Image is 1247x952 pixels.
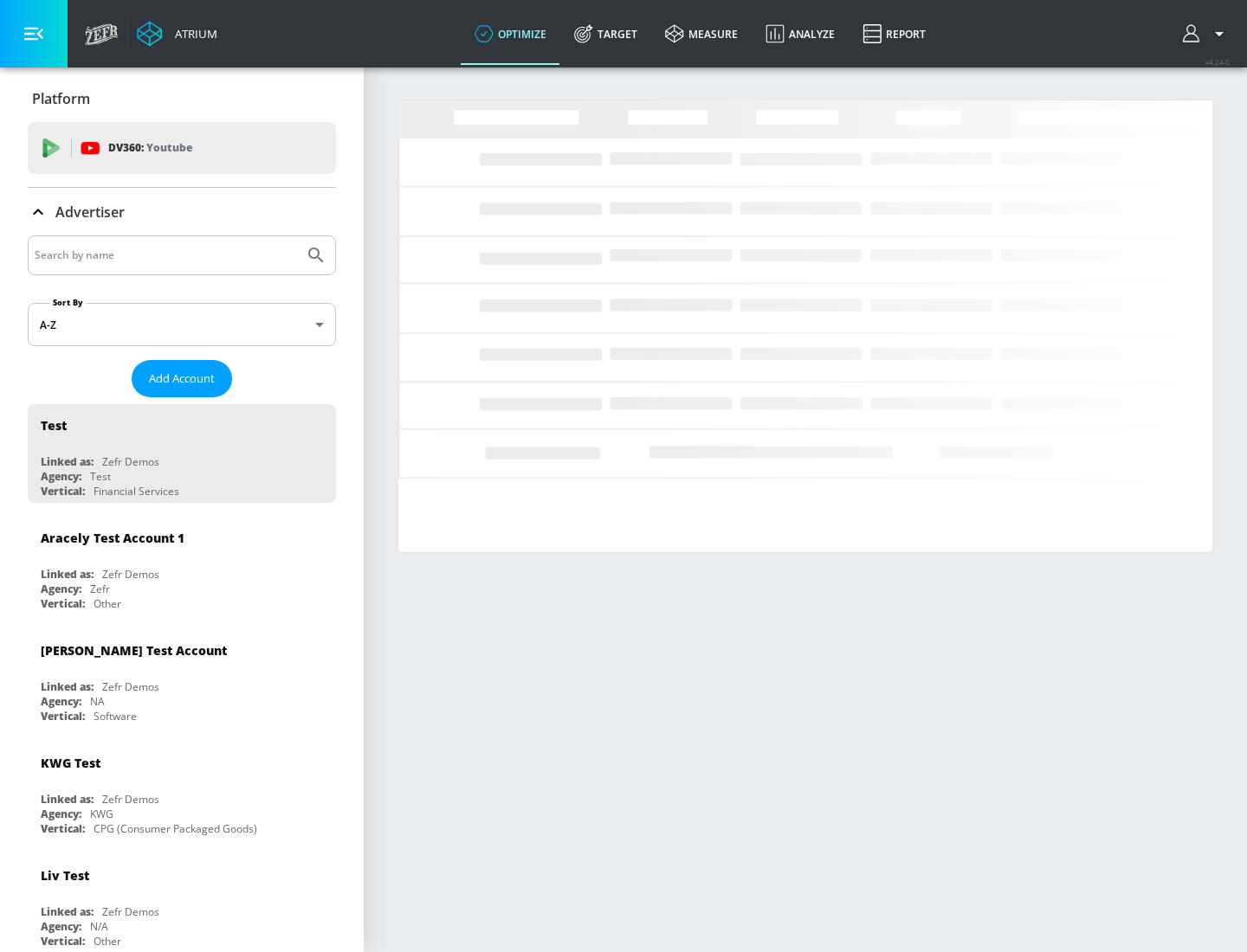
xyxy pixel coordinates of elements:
div: [PERSON_NAME] Test Account [41,642,227,659]
div: [PERSON_NAME] Test AccountLinked as:Zefr DemosAgency:NAVertical:Software [28,629,336,728]
div: Agency: [41,469,81,484]
p: Platform [32,89,90,108]
div: KWG TestLinked as:Zefr DemosAgency:KWGVertical:CPG (Consumer Packaged Goods) [28,742,336,840]
div: Atrium [168,26,217,42]
div: Platform [28,74,336,123]
p: Advertiser [55,203,125,222]
a: Target [560,3,651,65]
div: TestLinked as:Zefr DemosAgency:TestVertical:Financial Services [28,404,336,503]
div: Test [41,417,67,434]
div: NA [90,694,105,709]
button: Add Account [132,360,232,397]
div: Agency: [41,919,81,934]
div: Vertical: [41,596,85,611]
div: KWG [90,807,113,821]
div: Financial Services [94,484,179,499]
div: Aracely Test Account 1Linked as:Zefr DemosAgency:ZefrVertical:Other [28,517,336,615]
div: Zefr Demos [102,454,159,469]
div: Zefr Demos [102,679,159,694]
a: Atrium [137,21,217,47]
a: optimize [461,3,560,65]
div: Liv Test [41,867,89,884]
div: Zefr Demos [102,792,159,807]
div: Zefr Demos [102,904,159,919]
label: Sort By [49,297,87,308]
div: N/A [90,919,108,934]
a: measure [651,3,752,65]
div: Vertical: [41,709,85,724]
a: Analyze [752,3,849,65]
div: Test [90,469,111,484]
div: Zefr Demos [102,567,159,582]
a: Report [849,3,940,65]
div: Aracely Test Account 1 [41,530,184,546]
p: Youtube [146,138,192,157]
span: v 4.24.0 [1205,57,1230,67]
div: Advertiser [28,188,336,236]
div: DV360: Youtube [28,122,336,174]
p: DV360: [108,138,192,158]
div: KWG Test [41,755,100,771]
div: Agency: [41,694,81,709]
div: Vertical: [41,821,85,836]
input: Search by name [35,244,297,267]
div: Linked as: [41,454,94,469]
div: Linked as: [41,679,94,694]
div: A-Z [28,303,336,346]
div: Vertical: [41,484,85,499]
span: Add Account [149,369,215,389]
div: CPG (Consumer Packaged Goods) [94,821,257,836]
div: Agency: [41,807,81,821]
div: Other [94,934,121,949]
div: Zefr [90,582,110,596]
div: Linked as: [41,567,94,582]
div: Vertical: [41,934,85,949]
div: Agency: [41,582,81,596]
div: Software [94,709,137,724]
div: Other [94,596,121,611]
div: Linked as: [41,904,94,919]
div: Linked as: [41,792,94,807]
